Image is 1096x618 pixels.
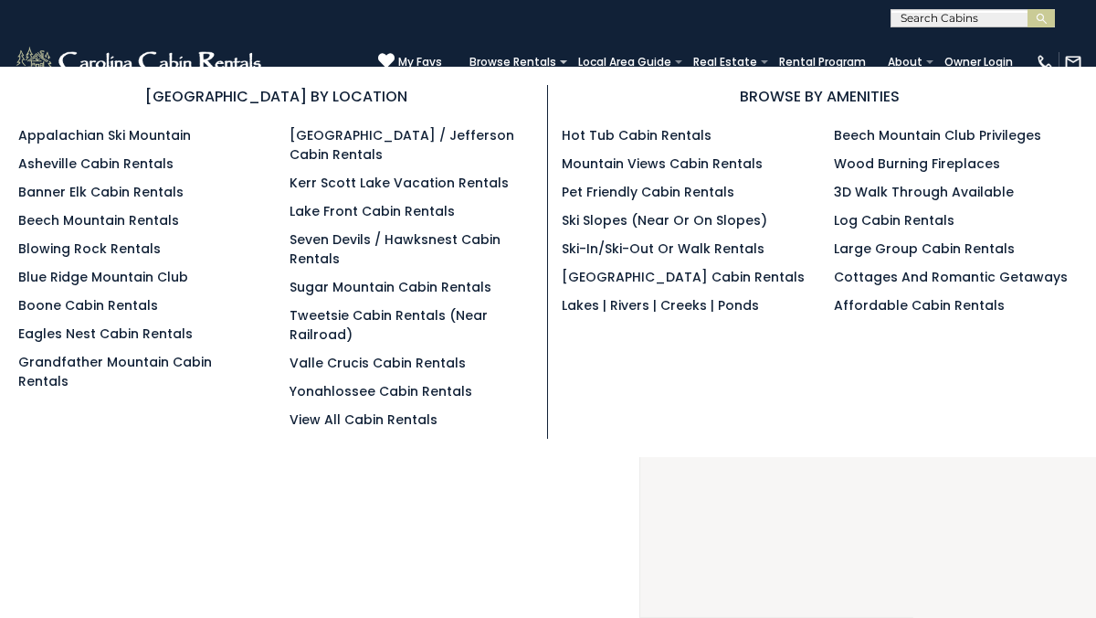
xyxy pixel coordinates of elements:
a: Local Area Guide [569,49,680,75]
a: Affordable Cabin Rentals [834,296,1005,314]
a: Blue Ridge Mountain Club [18,268,188,286]
a: Tweetsie Cabin Rentals (Near Railroad) [290,306,488,344]
a: Log Cabin Rentals [834,211,954,229]
a: About [879,49,932,75]
a: [GEOGRAPHIC_DATA] Cabin Rentals [562,268,805,286]
a: Hot Tub Cabin Rentals [562,126,711,144]
a: Lake Front Cabin Rentals [290,202,455,220]
a: Blowing Rock Rentals [18,240,161,258]
a: Mountain Views Cabin Rentals [562,154,763,173]
a: Owner Login [935,49,1022,75]
a: Seven Devils / Hawksnest Cabin Rentals [290,230,501,268]
a: Pet Friendly Cabin Rentals [562,183,734,201]
h3: BROWSE BY AMENITIES [562,85,1078,108]
a: 3D Walk Through Available [834,183,1014,201]
a: Yonahlossee Cabin Rentals [290,382,472,400]
span: My Favs [398,54,442,70]
h3: [GEOGRAPHIC_DATA] BY LOCATION [18,85,533,108]
a: Cottages and Romantic Getaways [834,268,1068,286]
a: Sugar Mountain Cabin Rentals [290,278,491,296]
a: [GEOGRAPHIC_DATA] / Jefferson Cabin Rentals [290,126,514,164]
a: Eagles Nest Cabin Rentals [18,325,193,343]
a: Browse Rentals [460,49,565,75]
a: Asheville Cabin Rentals [18,154,174,173]
a: Beech Mountain Rentals [18,211,179,229]
a: View All Cabin Rentals [290,410,437,429]
a: Kerr Scott Lake Vacation Rentals [290,174,509,192]
a: Beech Mountain Club Privileges [834,126,1041,144]
a: Ski Slopes (Near or On Slopes) [562,211,767,229]
img: phone-regular-white.png [1036,53,1054,71]
a: My Favs [378,52,442,71]
a: Grandfather Mountain Cabin Rentals [18,353,212,390]
img: White-1-2.png [14,44,267,80]
a: Rental Program [770,49,875,75]
a: Large Group Cabin Rentals [834,240,1015,258]
a: Real Estate [684,49,766,75]
a: Boone Cabin Rentals [18,296,158,314]
a: Appalachian Ski Mountain [18,126,191,144]
a: Ski-in/Ski-Out or Walk Rentals [562,240,764,258]
a: Banner Elk Cabin Rentals [18,183,184,201]
a: Wood Burning Fireplaces [834,154,1000,173]
a: Lakes | Rivers | Creeks | Ponds [562,296,759,314]
img: mail-regular-white.png [1064,53,1082,71]
a: Valle Crucis Cabin Rentals [290,354,466,372]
